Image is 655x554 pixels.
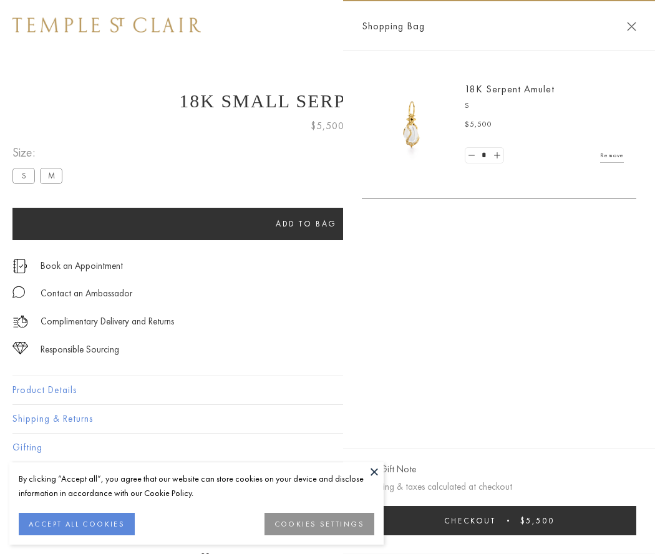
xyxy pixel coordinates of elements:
span: Add to bag [276,218,337,229]
span: Size: [12,142,67,163]
div: By clicking “Accept all”, you agree that our website can store cookies on your device and disclos... [19,472,374,500]
img: icon_appointment.svg [12,259,27,273]
button: ACCEPT ALL COOKIES [19,513,135,535]
h1: 18K Small Serpent Amulet [12,90,643,112]
p: Shipping & taxes calculated at checkout [362,479,636,495]
button: COOKIES SETTINGS [264,513,374,535]
button: Checkout $5,500 [362,506,636,535]
div: Responsible Sourcing [41,342,119,357]
p: S [465,100,624,112]
a: Set quantity to 0 [465,148,478,163]
p: Complimentary Delivery and Returns [41,314,174,329]
span: Checkout [444,515,496,526]
a: Remove [600,148,624,162]
button: Gifting [12,434,643,462]
a: Book an Appointment [41,259,123,273]
div: Contact an Ambassador [41,286,132,301]
img: P51836-E11SERPPV [374,87,449,162]
button: Add Gift Note [362,462,416,477]
span: $5,500 [465,119,492,131]
a: 18K Serpent Amulet [465,82,555,95]
img: Temple St. Clair [12,17,201,32]
span: $5,500 [311,118,344,134]
img: icon_delivery.svg [12,314,28,329]
button: Close Shopping Bag [627,22,636,31]
span: Shopping Bag [362,18,425,34]
button: Product Details [12,376,643,404]
label: M [40,168,62,183]
span: $5,500 [520,515,555,526]
button: Add to bag [12,208,600,240]
button: Shipping & Returns [12,405,643,433]
a: Set quantity to 2 [490,148,503,163]
img: icon_sourcing.svg [12,342,28,354]
label: S [12,168,35,183]
img: MessageIcon-01_2.svg [12,286,25,298]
